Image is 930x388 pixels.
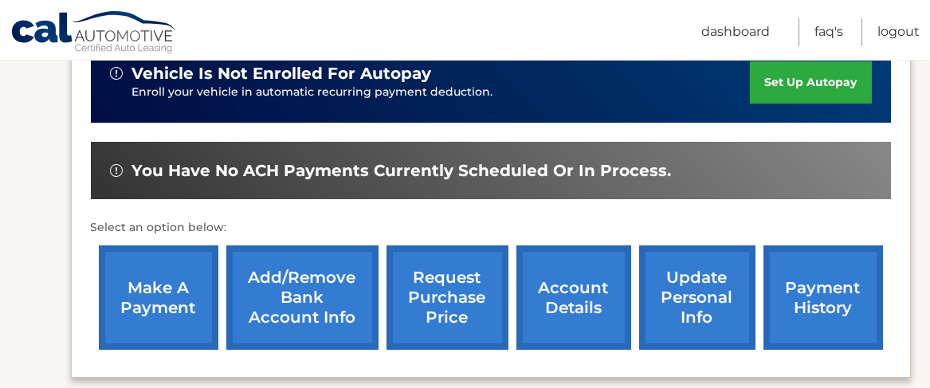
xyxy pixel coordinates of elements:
a: Dashboard [701,18,770,46]
a: payment history [763,245,883,350]
img: alert-white.svg [110,67,123,80]
a: set up autopay [750,61,871,104]
span: You have no ACH payments currently scheduled or in process. [132,161,672,181]
span: vehicle is not enrolled for autopay [132,64,432,84]
a: update personal info [639,245,755,350]
a: account details [516,245,631,350]
p: Select an option below: [91,218,891,237]
img: alert-white.svg [110,164,123,177]
a: request purchase price [387,245,508,350]
a: make a payment [99,245,218,350]
a: FAQ's [814,18,843,46]
a: Cal Automotive [10,10,178,57]
a: Add/Remove bank account info [226,245,379,350]
a: Logout [877,18,920,46]
p: Enroll your vehicle in automatic recurring payment deduction. [132,84,751,101]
